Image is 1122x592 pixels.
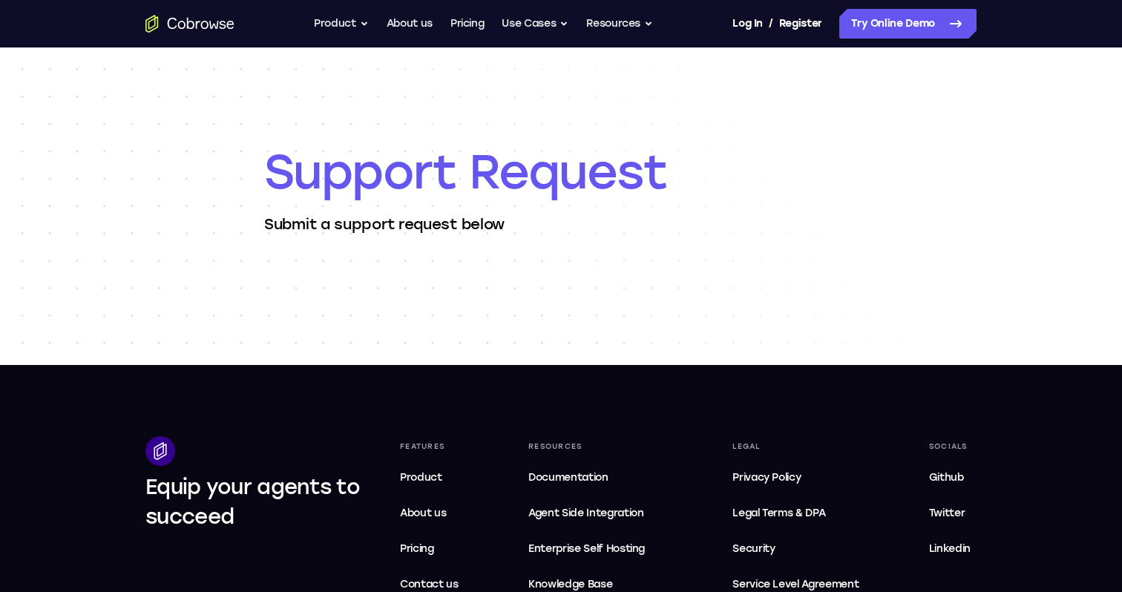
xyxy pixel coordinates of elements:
a: Pricing [450,9,485,39]
span: Github [929,471,964,484]
a: Security [726,534,865,564]
span: Privacy Policy [732,471,801,484]
a: Go to the home page [145,15,234,33]
a: Twitter [923,499,977,528]
span: Documentation [528,471,608,484]
div: Socials [923,436,977,457]
span: Pricing [400,542,434,555]
button: Product [314,9,369,39]
a: Privacy Policy [726,463,865,493]
span: Legal Terms & DPA [732,507,825,519]
div: Resources [522,436,669,457]
span: Equip your agents to succeed [145,474,360,529]
h1: Support Request [264,142,858,202]
a: About us [387,9,433,39]
a: Linkedin [923,534,977,564]
a: Agent Side Integration [522,499,669,528]
span: Agent Side Integration [528,504,663,522]
a: Log In [732,9,762,39]
a: Legal Terms & DPA [726,499,865,528]
a: Try Online Demo [839,9,977,39]
span: Enterprise Self Hosting [528,540,663,558]
span: Product [400,471,442,484]
a: Enterprise Self Hosting [522,534,669,564]
a: Github [923,463,977,493]
span: Security [732,542,775,555]
span: / [769,15,773,33]
div: Features [394,436,465,457]
a: Documentation [522,463,669,493]
button: Use Cases [502,9,568,39]
span: Twitter [929,507,965,519]
p: Submit a support request below [264,214,858,234]
span: Knowledge Base [528,578,612,591]
a: Pricing [394,534,465,564]
a: Product [394,463,465,493]
span: Linkedin [929,542,971,555]
a: Register [779,9,822,39]
button: Resources [586,9,653,39]
div: Legal [726,436,865,457]
span: Contact us [400,578,459,591]
span: About us [400,507,446,519]
a: About us [394,499,465,528]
